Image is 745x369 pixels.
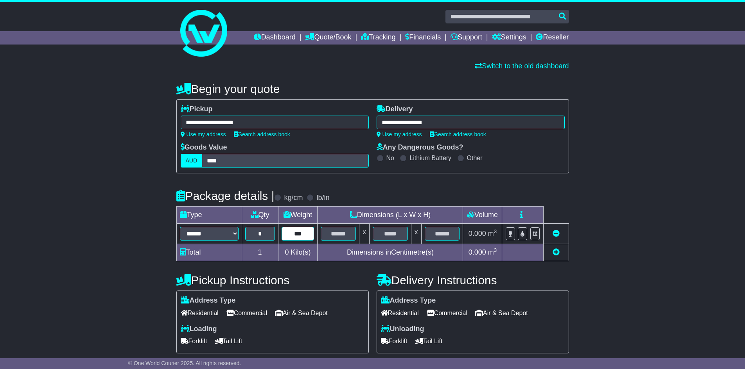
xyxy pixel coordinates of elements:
[488,248,497,256] span: m
[285,248,289,256] span: 0
[381,307,419,319] span: Residential
[469,230,486,237] span: 0.000
[463,207,502,224] td: Volume
[176,82,569,95] h4: Begin your quote
[494,247,497,253] sup: 3
[316,194,329,202] label: lb/in
[467,154,483,162] label: Other
[409,154,451,162] label: Lithium Battery
[377,131,422,137] a: Use my address
[430,131,486,137] a: Search address book
[318,244,463,261] td: Dimensions in Centimetre(s)
[181,335,207,347] span: Forklift
[181,131,226,137] a: Use my address
[377,105,413,114] label: Delivery
[242,207,278,224] td: Qty
[275,307,328,319] span: Air & Sea Depot
[278,207,318,224] td: Weight
[284,194,303,202] label: kg/cm
[226,307,267,319] span: Commercial
[318,207,463,224] td: Dimensions (L x W x H)
[427,307,467,319] span: Commercial
[415,335,443,347] span: Tail Lift
[278,244,318,261] td: Kilo(s)
[411,224,421,244] td: x
[242,244,278,261] td: 1
[405,31,441,45] a: Financials
[176,207,242,224] td: Type
[176,244,242,261] td: Total
[492,31,526,45] a: Settings
[181,105,213,114] label: Pickup
[181,154,203,168] label: AUD
[234,131,290,137] a: Search address book
[488,230,497,237] span: m
[305,31,351,45] a: Quote/Book
[176,274,369,287] h4: Pickup Instructions
[469,248,486,256] span: 0.000
[386,154,394,162] label: No
[553,248,560,256] a: Add new item
[128,360,241,366] span: © One World Courier 2025. All rights reserved.
[215,335,242,347] span: Tail Lift
[176,189,275,202] h4: Package details |
[475,307,528,319] span: Air & Sea Depot
[381,335,408,347] span: Forklift
[254,31,296,45] a: Dashboard
[553,230,560,237] a: Remove this item
[494,228,497,234] sup: 3
[359,224,370,244] td: x
[381,296,436,305] label: Address Type
[181,325,217,333] label: Loading
[181,296,236,305] label: Address Type
[181,143,227,152] label: Goods Value
[381,325,424,333] label: Unloading
[361,31,395,45] a: Tracking
[536,31,569,45] a: Reseller
[377,274,569,287] h4: Delivery Instructions
[475,62,569,70] a: Switch to the old dashboard
[451,31,482,45] a: Support
[181,307,219,319] span: Residential
[377,143,463,152] label: Any Dangerous Goods?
